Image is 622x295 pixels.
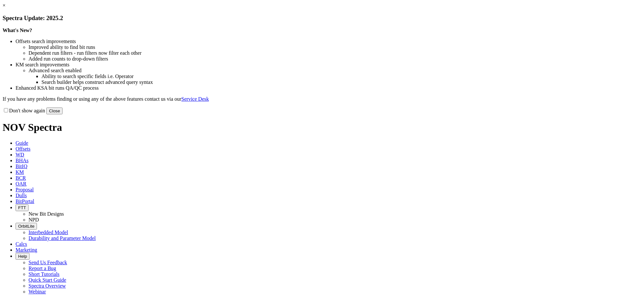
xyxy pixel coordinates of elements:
[29,235,96,241] a: Durability and Parameter Model
[16,181,27,187] span: OAR
[16,193,27,198] span: Dulls
[16,158,29,163] span: BHAs
[16,199,34,204] span: BitPortal
[29,211,64,217] a: New Bit Designs
[16,187,34,192] span: Proposal
[16,164,27,169] span: BitIQ
[46,108,63,114] button: Close
[29,277,66,283] a: Quick Start Guide
[29,44,619,50] li: Improved ability to find bit runs
[29,260,67,265] a: Send Us Feedback
[16,247,37,253] span: Marketing
[4,108,8,112] input: Don't show again
[29,68,619,74] li: Advanced search enabled
[16,241,27,247] span: Calcs
[18,224,34,229] span: OrbitLite
[18,205,26,210] span: FTT
[16,146,30,152] span: Offsets
[16,85,619,91] li: Enhanced KSA bit runs QA/QC process
[3,28,32,33] strong: What's New?
[16,39,619,44] li: Offsets search improvements
[16,62,619,68] li: KM search improvements
[16,169,24,175] span: KM
[29,266,56,271] a: Report a Bug
[3,108,45,113] label: Don't show again
[29,230,68,235] a: Interbedded Model
[29,289,46,294] a: Webinar
[29,271,60,277] a: Short Tutorials
[16,140,28,146] span: Guide
[3,121,619,133] h1: NOV Spectra
[29,50,619,56] li: Dependent run filters - run filters now filter each other
[18,254,27,259] span: Help
[16,152,24,157] span: WD
[181,96,209,102] a: Service Desk
[29,217,39,222] a: NPD
[3,3,6,8] a: ×
[29,56,619,62] li: Added run counts to drop-down filters
[3,15,619,22] h3: Spectra Update: 2025.2
[29,283,66,289] a: Spectra Overview
[3,96,619,102] p: If you have any problems finding or using any of the above features contact us via our
[16,175,26,181] span: BCR
[41,74,619,79] li: Ability to search specific fields i.e. Operator
[41,79,619,85] li: Search builder helps construct advanced query syntax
